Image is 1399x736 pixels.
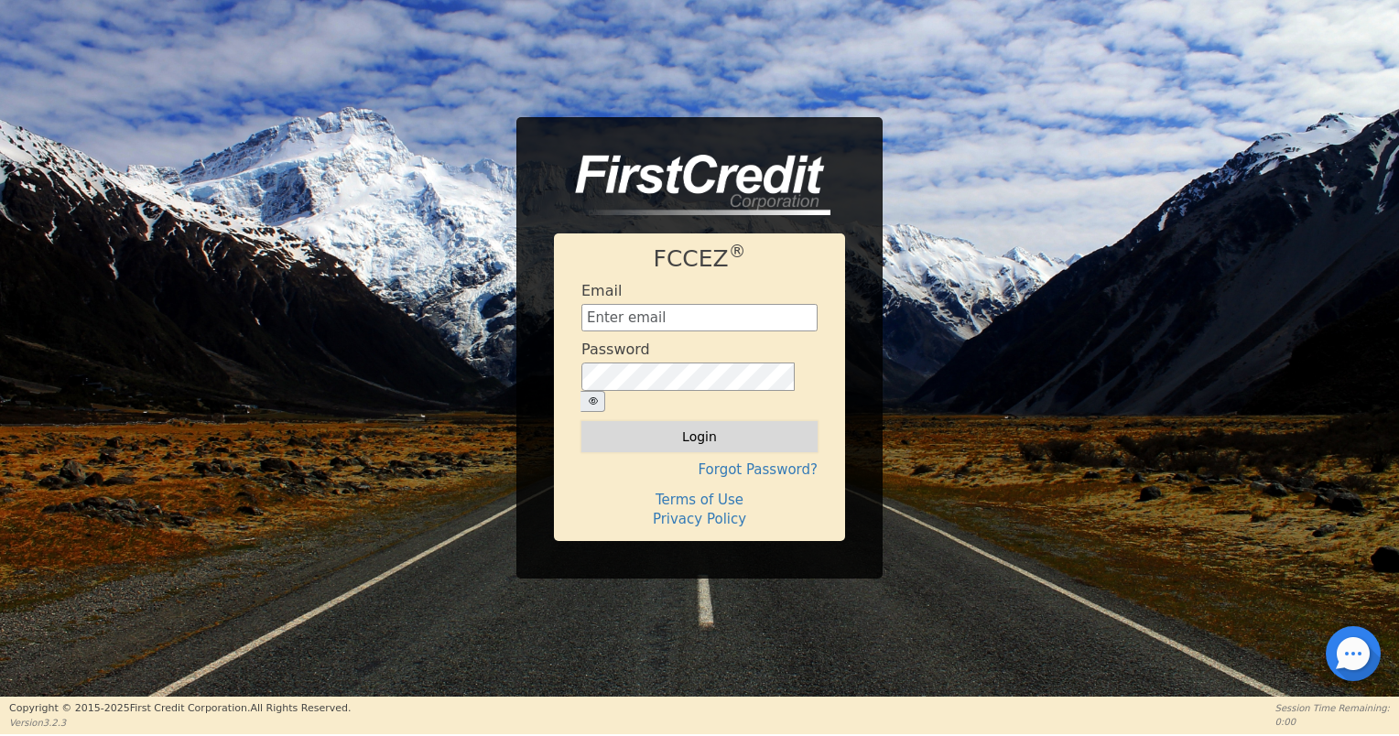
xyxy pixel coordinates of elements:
[9,701,351,717] p: Copyright © 2015- 2025 First Credit Corporation.
[1275,701,1390,715] p: Session Time Remaining:
[581,245,818,273] h1: FCCEZ
[554,155,830,215] img: logo-CMu_cnol.png
[581,304,818,331] input: Enter email
[1275,715,1390,729] p: 0:00
[581,492,818,508] h4: Terms of Use
[729,242,746,261] sup: ®
[581,511,818,527] h4: Privacy Policy
[250,702,351,714] span: All Rights Reserved.
[581,341,650,358] h4: Password
[581,461,818,478] h4: Forgot Password?
[581,282,622,299] h4: Email
[9,716,351,730] p: Version 3.2.3
[581,421,818,452] button: Login
[581,363,795,392] input: password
